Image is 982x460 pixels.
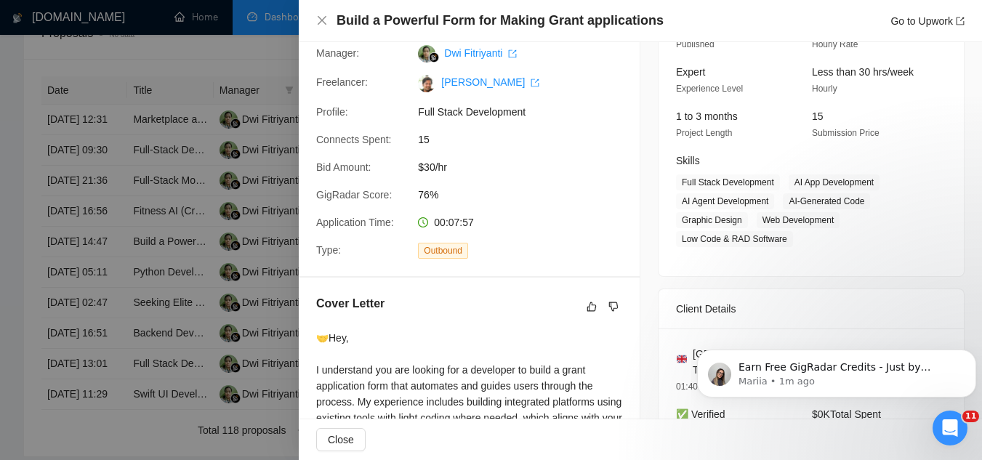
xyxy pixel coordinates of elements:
span: 11 [962,411,979,422]
span: Outbound [418,243,468,259]
span: 01:40 PM [676,382,713,392]
span: $30/hr [418,159,636,175]
span: Full Stack Development [676,174,780,190]
span: like [587,301,597,312]
button: dislike [605,298,622,315]
span: dislike [608,301,619,312]
span: export [956,17,965,25]
span: Close [328,432,354,448]
span: GigRadar Score: [316,189,392,201]
span: Application Time: [316,217,394,228]
span: Low Code & RAD Software [676,231,793,247]
span: 15 [812,110,824,122]
button: Close [316,428,366,451]
img: c1fQ-BChHAUR7_ftgGx_KPnZ-LY7cl0cqs7W_-4X-F1h8TM8ibu8UH23_ydpmdG7wl [418,75,435,92]
iframe: Intercom live chat [933,411,967,445]
span: 76% [418,187,636,203]
span: Hourly Rate [812,39,858,49]
span: Freelancer: [316,76,368,88]
span: Bid Amount: [316,161,371,173]
iframe: Intercom notifications message [691,319,982,421]
button: Close [316,15,328,27]
span: Full Stack Development [418,104,636,120]
span: 15 [418,132,636,148]
a: Go to Upworkexport [890,15,965,27]
span: clock-circle [418,217,428,227]
span: export [508,49,517,58]
span: Connects Spent: [316,134,392,145]
span: Less than 30 hrs/week [812,66,914,78]
span: AI App Development [789,174,880,190]
h4: Build a Powerful Form for Making Grant applications [337,12,664,30]
span: close [316,15,328,26]
span: ✅ Verified [676,408,725,420]
img: gigradar-bm.png [429,52,439,62]
img: 🇬🇧 [677,354,687,364]
button: like [583,298,600,315]
span: export [531,78,539,87]
span: Published [676,39,715,49]
span: Graphic Design [676,212,748,228]
span: Manager: [316,47,359,59]
span: Web Development [757,212,840,228]
span: AI Agent Development [676,193,774,209]
span: Profile: [316,106,348,118]
span: Experience Level [676,84,743,94]
span: Expert [676,66,705,78]
span: Hourly [812,84,837,94]
h5: Cover Letter [316,295,385,312]
span: Type: [316,244,341,256]
a: [PERSON_NAME] export [441,76,539,88]
span: 1 to 3 months [676,110,738,122]
span: AI-Generated Code [783,193,870,209]
span: Project Length [676,128,732,138]
span: Skills [676,155,700,166]
span: 00:07:57 [434,217,474,228]
a: Dwi Fitriyanti export [444,47,517,59]
div: Client Details [676,289,946,328]
span: Submission Price [812,128,880,138]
